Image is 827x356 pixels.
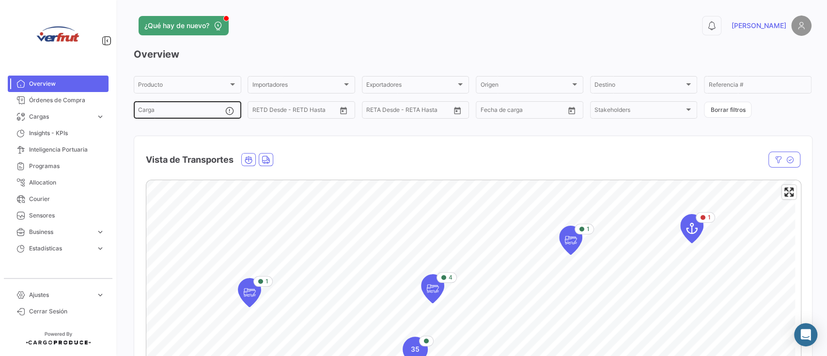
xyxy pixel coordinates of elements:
[139,16,229,35] button: ¿Qué hay de nuevo?
[96,228,105,236] span: expand_more
[8,207,109,224] a: Sensores
[259,154,273,166] button: Land
[488,108,528,115] input: Hasta
[374,108,414,115] input: Hasta
[29,96,105,105] span: Órdenes de Compra
[29,162,105,170] span: Programas
[34,12,82,60] img: verfrut.png
[480,108,481,115] input: Desde
[8,76,109,92] a: Overview
[96,112,105,121] span: expand_more
[134,47,811,61] h3: Overview
[680,214,703,243] div: Map marker
[587,225,590,233] span: 1
[782,185,796,199] button: Enter fullscreen
[144,21,209,31] span: ¿Qué hay de nuevo?
[8,125,109,141] a: Insights - KPIs
[252,83,342,90] span: Importadores
[791,15,811,36] img: placeholder-user.png
[450,103,465,118] button: Open calendar
[265,277,268,286] span: 1
[29,244,92,253] span: Estadísticas
[411,344,420,354] span: 35
[146,153,234,167] h4: Vista de Transportes
[29,228,92,236] span: Business
[708,213,711,222] span: 1
[594,83,685,90] span: Destino
[449,273,453,282] span: 4
[8,141,109,158] a: Inteligencia Portuaria
[260,108,300,115] input: Hasta
[96,244,105,253] span: expand_more
[8,174,109,191] a: Allocation
[29,178,105,187] span: Allocation
[29,195,105,203] span: Courier
[29,79,105,88] span: Overview
[732,21,786,31] span: [PERSON_NAME]
[8,158,109,174] a: Programas
[366,108,367,115] input: Desde
[366,83,456,90] span: Exportadores
[480,83,570,90] span: Origen
[594,108,685,115] span: Stakeholders
[29,145,105,154] span: Inteligencia Portuaria
[29,112,92,121] span: Cargas
[29,307,105,316] span: Cerrar Sesión
[96,291,105,299] span: expand_more
[8,92,109,108] a: Órdenes de Compra
[421,274,444,303] div: Map marker
[29,211,105,220] span: Sensores
[252,108,253,115] input: Desde
[336,103,351,118] button: Open calendar
[29,291,92,299] span: Ajustes
[8,191,109,207] a: Courier
[29,129,105,138] span: Insights - KPIs
[564,103,579,118] button: Open calendar
[794,323,817,346] div: Abrir Intercom Messenger
[704,102,751,118] button: Borrar filtros
[242,154,255,166] button: Ocean
[238,278,261,307] div: Map marker
[138,83,228,90] span: Producto
[559,226,582,255] div: Map marker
